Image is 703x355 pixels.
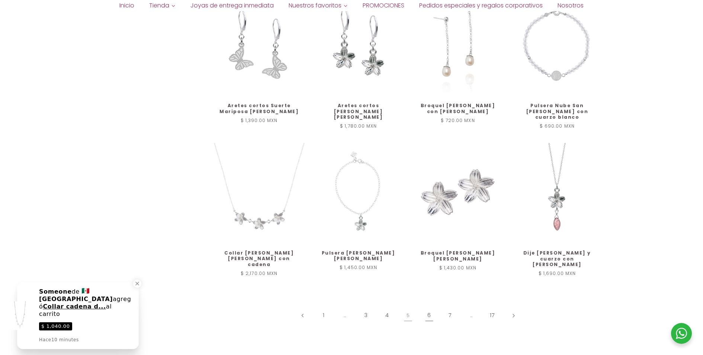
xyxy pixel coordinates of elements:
a: Página siguiente [505,307,522,324]
a: Página 3 [357,307,375,324]
span: 10 [51,337,58,342]
img: ImagePreview [6,301,35,330]
a: Collar [PERSON_NAME] [PERSON_NAME] con cadena [219,250,299,268]
span: $ 1,040.00 [39,322,72,330]
span: minutes [59,337,79,342]
span: Inicio [119,1,134,10]
a: Página 1 [315,307,332,324]
nav: Paginación [211,307,606,324]
a: Página 4 [378,307,395,324]
a: Pagina anterior [294,307,311,324]
img: Flat Country [82,288,89,294]
a: Página 6 [421,307,438,324]
div: Close a notification [133,279,141,288]
a: Página 7 [442,307,459,324]
span: Someone [39,288,72,295]
div: de agregó al carrito [39,288,134,318]
span: Nuestros favoritos [289,1,341,10]
a: Dije [PERSON_NAME] y cuarzo con [PERSON_NAME] [517,250,597,268]
a: Pulsera Nube San [PERSON_NAME] con cuarzo blanco [517,103,597,120]
a: Pulsera [PERSON_NAME] [PERSON_NAME] [318,250,399,262]
span: Collar cadena d... [43,303,106,310]
span: Nosotros [558,1,584,10]
div: Hace [39,336,79,343]
a: Aretes cortos Suerte Mariposa [PERSON_NAME] [219,103,299,114]
a: Página 5 [399,307,417,324]
span: Pedidos especiales y regalos corporativos [419,1,543,10]
a: Broquel [PERSON_NAME] con [PERSON_NAME] [417,103,498,114]
a: Aretes cortos [PERSON_NAME] [PERSON_NAME] [318,103,399,120]
span: … [463,307,480,324]
span: … [336,307,353,324]
span: Joyas de entrega inmediata [190,1,274,10]
a: Página 17 [484,307,501,324]
span: PROMOCIONES [363,1,404,10]
span: [GEOGRAPHIC_DATA] [39,295,113,303]
span: Tienda [149,1,169,10]
a: Broquel [PERSON_NAME] [PERSON_NAME] [417,250,498,262]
